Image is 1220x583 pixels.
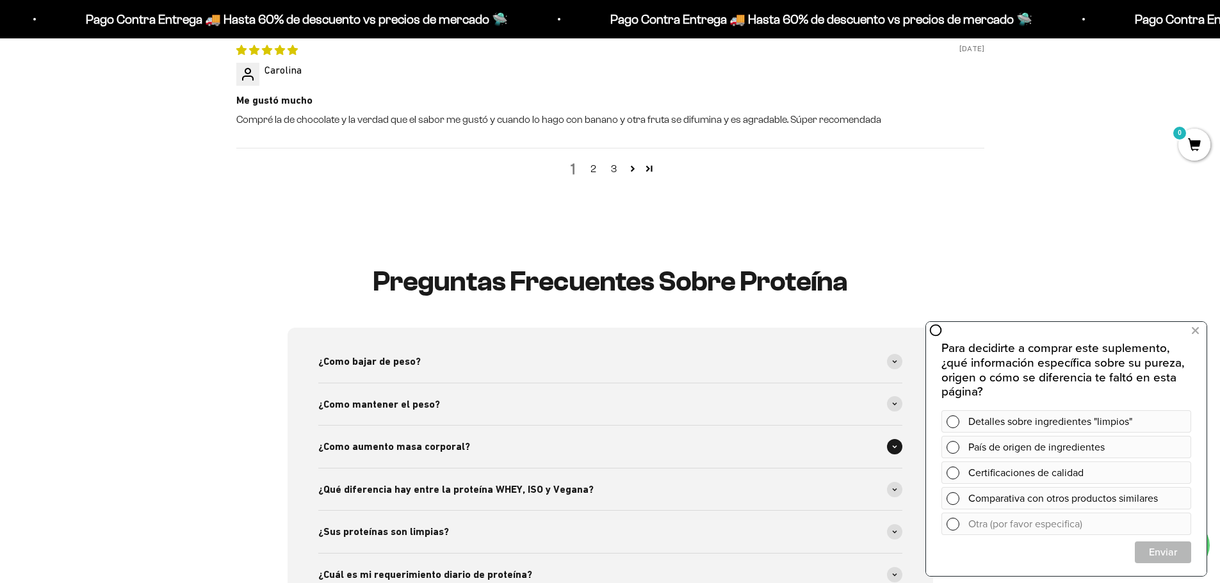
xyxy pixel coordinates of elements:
[318,566,532,583] span: ¿Cuál es mi requerimiento diario de proteína?
[604,161,624,177] a: Page 3
[86,9,508,29] p: Pago Contra Entrega 🚚 Hasta 60% de descuento vs precios de mercado 🛸
[610,9,1032,29] p: Pago Contra Entrega 🚚 Hasta 60% de descuento vs precios de mercado 🛸
[318,383,902,426] summary: ¿Como mantener el peso?
[318,523,449,540] span: ¿Sus proteínas son limpias?
[318,438,470,455] span: ¿Como aumento masa corporal?
[318,468,902,511] summary: ¿Qué diferencia hay entre la proteína WHEY, ISO y Vegana?
[318,511,902,553] summary: ¿Sus proteínas son limpias?
[236,113,984,127] p: Compré la de chocolate y la verdad que el sabor me gustó y cuando lo hago con banano y otra fruta...
[318,396,440,413] span: ¿Como mantener el peso?
[926,321,1207,576] iframe: zigpoll-iframe
[264,64,302,76] span: Carolina
[1172,125,1187,141] mark: 0
[1178,139,1210,153] a: 0
[236,93,984,108] b: Me gustó mucho
[318,340,902,383] summary: ¿Como bajar de peso?
[288,266,933,297] h2: Preguntas Frecuentes Sobre Proteína
[624,160,641,177] a: Page 2
[318,481,594,498] span: ¿Qué diferencia hay entre la proteína WHEY, ISO y Vegana?
[959,43,984,54] span: [DATE]
[318,353,421,370] span: ¿Como bajar de peso?
[641,160,658,177] a: Page 17
[318,426,902,468] summary: ¿Como aumento masa corporal?
[236,44,298,56] span: 5 star review
[583,161,604,177] a: Page 2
